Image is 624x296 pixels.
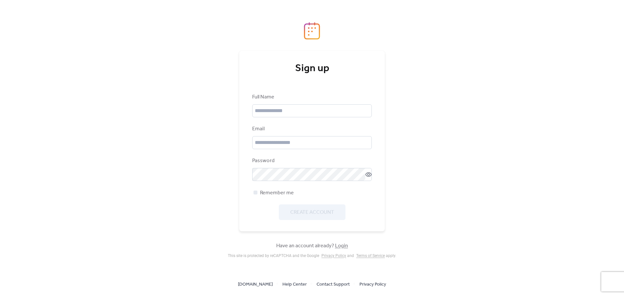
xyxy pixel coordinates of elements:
div: Full Name [252,93,370,101]
img: logo [304,22,320,40]
a: Terms of Service [356,253,385,258]
span: Help Center [282,281,307,289]
a: Login [335,241,348,251]
a: Contact Support [317,280,350,288]
span: Remember me [260,189,294,197]
div: Email [252,125,370,133]
span: Have an account already? [276,242,348,250]
div: This site is protected by reCAPTCHA and the Google and apply . [228,253,396,258]
div: Sign up [252,62,372,75]
span: Contact Support [317,281,350,289]
div: Password [252,157,370,165]
a: Help Center [282,280,307,288]
span: Privacy Policy [359,281,386,289]
a: Privacy Policy [321,253,346,258]
span: [DOMAIN_NAME] [238,281,273,289]
a: [DOMAIN_NAME] [238,280,273,288]
a: Privacy Policy [359,280,386,288]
